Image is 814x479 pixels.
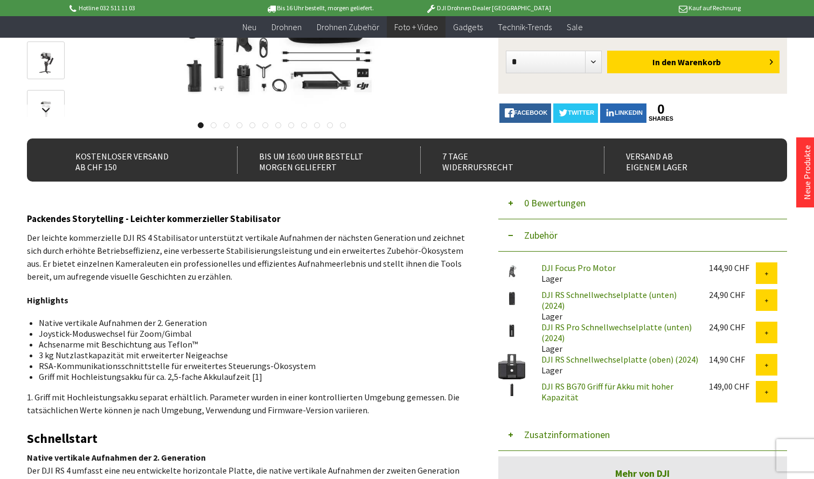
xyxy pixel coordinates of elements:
a: Drohnen Zubehör [309,16,387,38]
a: facebook [499,103,551,123]
span: Drohnen [272,22,302,32]
img: DJI RS Schnellwechselplatte (unten) (2024) [498,289,525,307]
span: twitter [568,109,594,116]
a: DJI RS Schnellwechselplatte (unten) (2024) [541,289,677,311]
a: DJI RS BG70 Griff für Akku mit hoher Kapazität [541,381,673,402]
a: twitter [553,103,598,123]
a: Neue Produkte [802,145,812,200]
p: Kauf auf Rechnung [573,2,741,15]
div: 24,90 CHF [709,289,756,300]
a: DJI Focus Pro Motor [541,262,616,273]
a: Technik-Trends [490,16,559,38]
strong: Highlights [27,295,68,306]
button: In den Warenkorb [607,51,780,73]
img: DJI RS Pro Schnellwechselplatte (unten) (2024) [498,322,525,339]
div: 149,00 CHF [709,381,756,392]
a: 0 [649,103,673,115]
button: 0 Bewertungen [498,187,787,219]
li: Native vertikale Aufnahmen der 2. Generation [39,317,459,328]
a: Drohnen [264,16,309,38]
a: Neu [235,16,264,38]
a: DJI RS Schnellwechselplatte (oben) (2024) [541,354,698,365]
a: DJI RS Pro Schnellwechselplatte (unten) (2024) [541,322,692,343]
a: Foto + Video [387,16,446,38]
a: LinkedIn [600,103,646,123]
span: LinkedIn [615,109,643,116]
li: RSA-Kommunikationsschnittstelle für erweitertes Steuerungs-Ökosystem [39,360,459,371]
div: Versand ab eigenem Lager [604,147,765,173]
img: DJI Focus Pro Motor [498,262,525,280]
strong: Native vertikale Aufnahmen der 2. Generation [27,452,206,463]
div: Bis um 16:00 Uhr bestellt Morgen geliefert [237,147,398,173]
div: Lager [533,289,700,322]
span: Sale [567,22,583,32]
li: Achsenarme mit Beschichtung aus Teflon™ [39,339,459,350]
li: Joystick-Moduswechsel für Zoom/Gimbal [39,328,459,339]
div: 7 Tage Widerrufsrecht [420,147,581,173]
span: Drohnen Zubehör [317,22,379,32]
li: 3 kg Nutzlastkapazität mit erweiterter Neigeachse [39,350,459,360]
span: In den [652,57,676,67]
div: 24,90 CHF [709,322,756,332]
h2: Schnellstart [27,432,468,446]
li: Griff mit Hochleistungsakku für ca. 2,5-fache Akkulaufzeit [1] [39,371,459,382]
div: 14,90 CHF [709,354,756,365]
a: shares [649,115,673,122]
a: Sale [559,16,590,38]
p: 1. Griff mit Hochleistungsakku separat erhältlich. Parameter wurden in einer kontrollierten Umgeb... [27,391,468,416]
button: Zubehör [498,219,787,252]
img: DJI RS BG70 Griff für Akku mit hoher Kapazität [498,381,525,399]
p: DJI Drohnen Dealer [GEOGRAPHIC_DATA] [404,2,572,15]
button: Zusatzinformationen [498,419,787,451]
img: DJI RS Schnellwechselplatte (oben) (2024) [498,354,525,379]
p: Hotline 032 511 11 03 [68,2,236,15]
span: facebook [514,109,547,116]
a: Gadgets [446,16,490,38]
p: Bis 16 Uhr bestellt, morgen geliefert. [236,2,404,15]
div: Kostenloser Versand ab CHF 150 [54,147,215,173]
div: Lager [533,354,700,376]
div: Lager [533,322,700,354]
span: Foto + Video [394,22,438,32]
div: Lager [533,262,700,284]
h3: Packendes Storytelling - Leichter kommerzieller Stabilisator [27,212,468,226]
span: Warenkorb [678,57,721,67]
span: Gadgets [453,22,483,32]
span: Technik-Trends [498,22,552,32]
div: 144,90 CHF [709,262,756,273]
span: Der leichte kommerzielle DJI RS 4 Stabilisator unterstützt vertikale Aufnahmen der nächsten Gener... [27,232,465,282]
span: Neu [242,22,256,32]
